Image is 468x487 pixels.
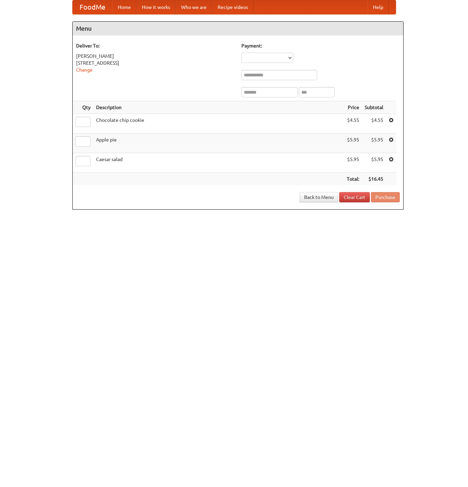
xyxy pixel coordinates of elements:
[362,114,386,134] td: $4.55
[73,101,93,114] th: Qty
[362,173,386,186] th: $16.45
[344,114,362,134] td: $4.55
[344,173,362,186] th: Total:
[367,0,389,14] a: Help
[76,60,235,66] div: [STREET_ADDRESS]
[76,42,235,49] h5: Deliver To:
[371,192,400,202] button: Purchase
[73,0,112,14] a: FoodMe
[344,101,362,114] th: Price
[362,101,386,114] th: Subtotal
[300,192,338,202] a: Back to Menu
[93,134,344,153] td: Apple pie
[93,114,344,134] td: Chocolate chip cookie
[112,0,136,14] a: Home
[93,153,344,173] td: Caesar salad
[136,0,176,14] a: How it works
[176,0,212,14] a: Who we are
[93,101,344,114] th: Description
[362,153,386,173] td: $5.95
[212,0,253,14] a: Recipe videos
[76,53,235,60] div: [PERSON_NAME]
[339,192,370,202] a: Clear Cart
[241,42,400,49] h5: Payment:
[362,134,386,153] td: $5.95
[76,67,93,73] a: Change
[344,134,362,153] td: $5.95
[73,22,403,35] h4: Menu
[344,153,362,173] td: $5.95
